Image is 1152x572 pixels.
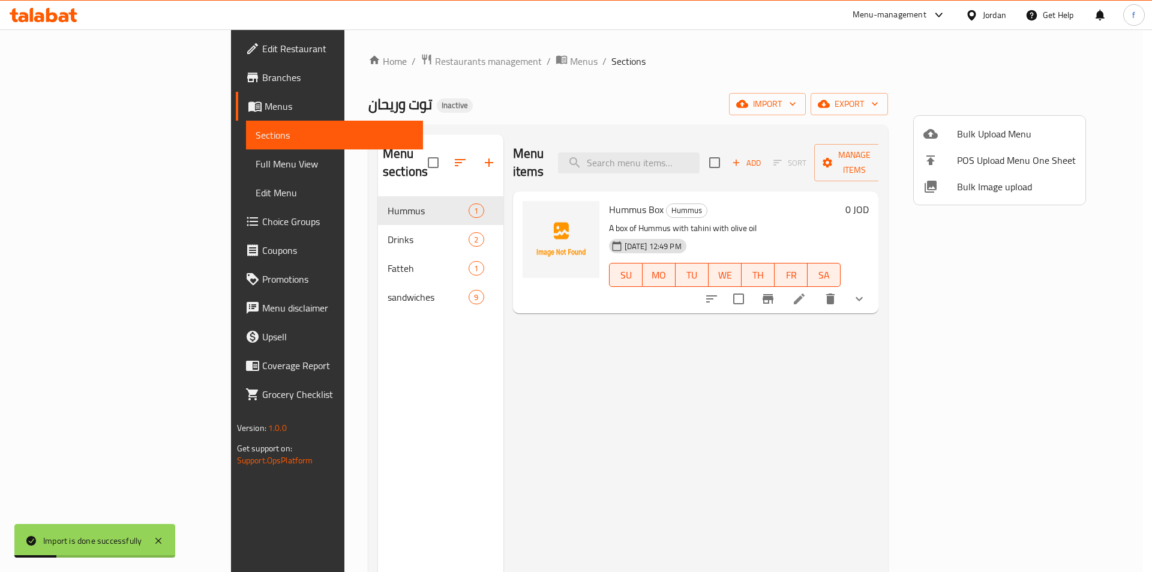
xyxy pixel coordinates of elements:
li: POS Upload Menu One Sheet [914,147,1085,173]
span: Bulk Upload Menu [957,127,1076,141]
span: POS Upload Menu One Sheet [957,153,1076,167]
span: Bulk Image upload [957,179,1076,194]
div: Import is done successfully [43,534,142,547]
li: Upload bulk menu [914,121,1085,147]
